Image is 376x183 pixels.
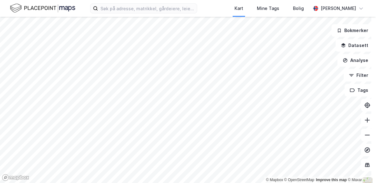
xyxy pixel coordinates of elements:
button: Analyse [337,54,374,67]
div: Mine Tags [257,5,279,12]
a: Improve this map [316,178,347,182]
input: Søk på adresse, matrikkel, gårdeiere, leietakere eller personer [98,4,197,13]
img: logo.f888ab2527a4732fd821a326f86c7f29.svg [10,3,75,14]
div: Kontrollprogram for chat [345,153,376,183]
a: Mapbox [266,178,283,182]
button: Tags [345,84,374,96]
button: Bokmerker [332,24,374,37]
button: Filter [344,69,374,82]
div: Bolig [293,5,304,12]
iframe: Chat Widget [345,153,376,183]
button: Datasett [336,39,374,52]
div: [PERSON_NAME] [321,5,356,12]
a: Mapbox homepage [2,174,29,181]
div: Kart [234,5,243,12]
a: OpenStreetMap [284,178,314,182]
